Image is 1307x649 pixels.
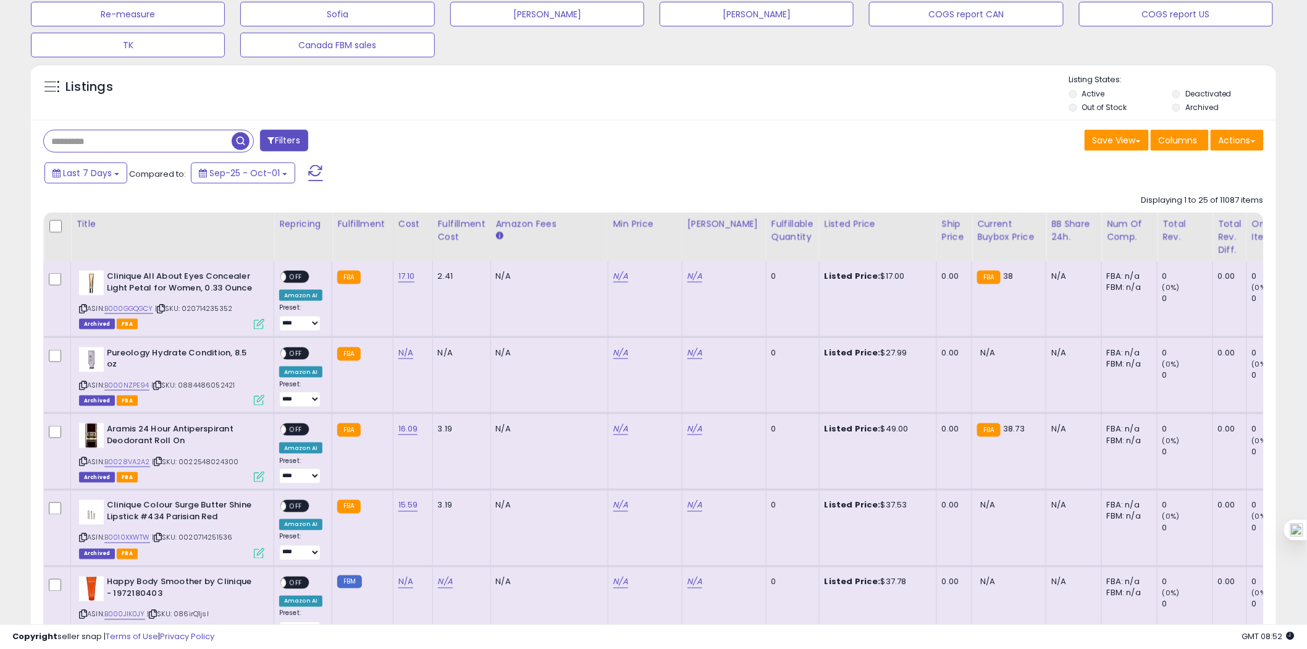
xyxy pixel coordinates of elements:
[279,290,322,301] div: Amazon AI
[117,549,138,559] span: FBA
[1252,347,1302,358] div: 0
[1218,500,1237,511] div: 0.00
[687,347,702,359] a: N/A
[825,576,881,588] b: Listed Price:
[151,380,235,390] span: | SKU: 0884486052421
[107,577,257,603] b: Happy Body Smoother by Clinique - 1972180403
[398,270,415,282] a: 17.10
[1107,500,1148,511] div: FBA: n/a
[1162,423,1212,435] div: 0
[1162,359,1180,369] small: (0%)
[1162,293,1212,304] div: 0
[771,500,810,511] div: 0
[79,423,104,448] img: 41uhGll4P8L._SL40_.jpg
[104,609,145,620] a: B000JIK0JY
[337,218,387,231] div: Fulfillment
[63,167,112,179] span: Last 7 Days
[450,2,644,27] button: [PERSON_NAME]
[980,347,995,358] span: N/A
[117,472,138,483] span: FBA
[44,163,127,184] button: Last 7 Days
[613,576,628,588] a: N/A
[771,423,810,435] div: 0
[1082,88,1105,99] label: Active
[687,270,702,282] a: N/A
[825,500,927,511] div: $37.53
[337,347,360,361] small: FBA
[942,271,962,282] div: 0.00
[1252,370,1302,381] div: 0
[1004,270,1014,282] span: 38
[1218,423,1237,435] div: 0.00
[1162,446,1212,457] div: 0
[1162,599,1212,610] div: 0
[107,271,257,297] b: Clinique All About Eyes Concealer Light Petal for Women, 0.33 Ounce
[1252,293,1302,304] div: 0
[1162,577,1212,588] div: 0
[942,577,962,588] div: 0.00
[977,423,1000,437] small: FBA
[1252,218,1297,244] div: Ordered Items
[1051,271,1092,282] div: N/A
[496,271,599,282] div: N/A
[79,549,115,559] span: Listings that have been deleted from Seller Central
[613,218,677,231] div: Min Price
[76,218,269,231] div: Title
[1252,577,1302,588] div: 0
[1242,630,1295,642] span: 2025-10-9 08:52 GMT
[1162,370,1212,381] div: 0
[79,500,264,558] div: ASIN:
[1151,130,1209,151] button: Columns
[942,500,962,511] div: 0.00
[279,218,327,231] div: Repricing
[1051,347,1092,358] div: N/A
[1085,130,1149,151] button: Save View
[1162,588,1180,598] small: (0%)
[687,576,702,588] a: N/A
[79,271,104,295] img: 31NEhAS6-VL._SL40_.jpg
[337,500,360,514] small: FBA
[1051,577,1092,588] div: N/A
[1082,102,1127,112] label: Out of Stock
[1162,500,1212,511] div: 0
[1211,130,1264,151] button: Actions
[104,303,153,314] a: B000GGQGCY
[771,218,814,244] div: Fulfillable Quantity
[496,500,599,511] div: N/A
[825,270,881,282] b: Listed Price:
[1185,102,1219,112] label: Archived
[496,231,503,242] small: Amazon Fees.
[398,576,413,588] a: N/A
[660,2,854,27] button: [PERSON_NAME]
[107,423,257,449] b: Aramis 24 Hour Antiperspirant Deodorant Roll On
[1162,512,1180,522] small: (0%)
[1107,271,1148,282] div: FBA: n/a
[613,347,628,359] a: N/A
[977,271,1000,284] small: FBA
[1162,282,1180,292] small: (0%)
[31,33,225,57] button: TK
[279,596,322,607] div: Amazon AI
[260,130,308,151] button: Filters
[825,271,927,282] div: $17.00
[613,423,628,435] a: N/A
[977,218,1041,244] div: Current Buybox Price
[1252,436,1269,446] small: (0%)
[279,303,322,331] div: Preset:
[1162,347,1212,358] div: 0
[398,347,413,359] a: N/A
[104,380,149,391] a: B000NZPE94
[496,347,599,358] div: N/A
[279,443,322,454] div: Amazon AI
[1218,577,1237,588] div: 0.00
[106,630,158,642] a: Terms of Use
[1252,359,1269,369] small: (0%)
[1051,500,1092,511] div: N/A
[1252,588,1269,598] small: (0%)
[825,423,881,435] b: Listed Price:
[687,499,702,512] a: N/A
[496,218,603,231] div: Amazon Fees
[438,576,453,588] a: N/A
[104,533,150,543] a: B0010XXWTW
[398,218,427,231] div: Cost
